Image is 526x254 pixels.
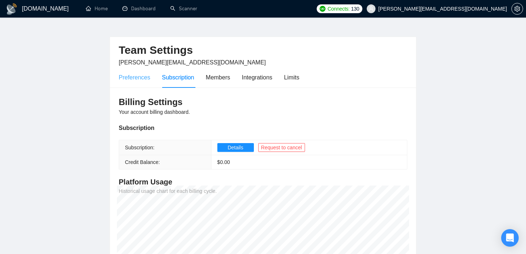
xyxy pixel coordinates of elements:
div: Subscription [162,73,194,82]
h4: Platform Usage [119,177,407,187]
a: dashboardDashboard [122,5,156,12]
span: Connects: [328,5,350,13]
span: Details [228,143,243,152]
h3: Billing Settings [119,96,407,108]
img: upwork-logo.png [320,6,325,12]
h2: Team Settings [119,43,407,58]
div: Open Intercom Messenger [501,229,519,247]
a: homeHome [86,5,108,12]
span: 130 [351,5,359,13]
img: logo [6,3,18,15]
div: Integrations [242,73,272,82]
div: Members [206,73,230,82]
span: user [369,6,374,11]
span: [PERSON_NAME][EMAIL_ADDRESS][DOMAIN_NAME] [119,59,266,66]
a: searchScanner [170,5,197,12]
span: Credit Balance: [125,159,160,165]
div: Preferences [119,73,150,82]
a: setting [511,6,523,12]
button: setting [511,3,523,15]
button: Details [217,143,254,152]
span: Your account billing dashboard. [119,109,190,115]
span: $ 0.00 [217,159,230,165]
span: Request to cancel [261,143,302,152]
div: Subscription [119,123,407,132]
div: Limits [284,73,300,82]
button: Request to cancel [258,143,305,152]
span: Subscription: [125,145,155,150]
